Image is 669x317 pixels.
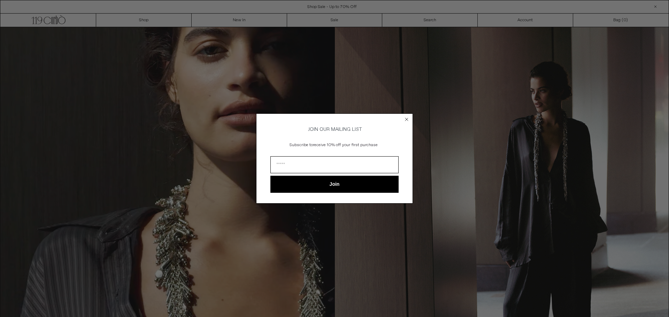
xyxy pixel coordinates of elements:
input: Email [270,156,399,173]
span: JOIN OUR MAILING LIST [307,126,362,133]
button: Close dialog [403,116,410,123]
button: Join [270,176,399,193]
span: Subscribe to [290,142,313,148]
span: receive 10% off your first purchase [313,142,378,148]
